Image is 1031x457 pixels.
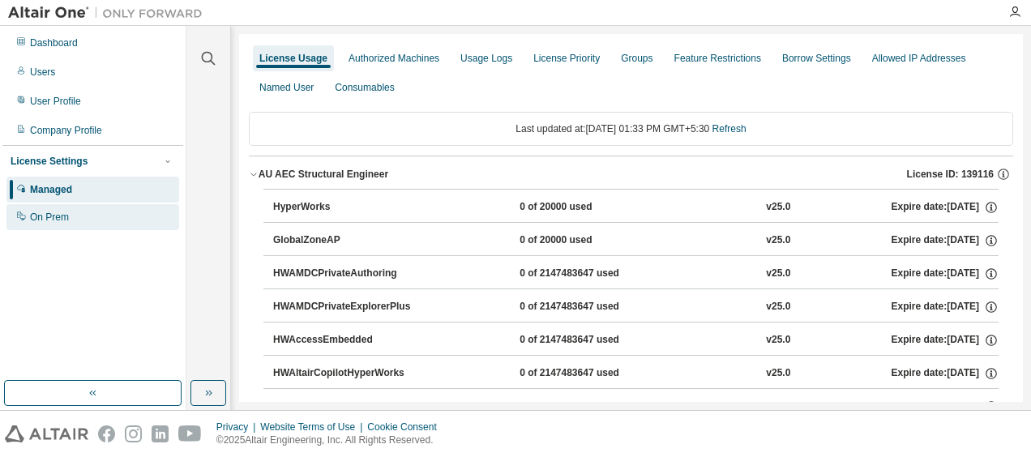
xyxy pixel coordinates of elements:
[892,200,999,215] div: Expire date: [DATE]
[872,52,966,65] div: Allowed IP Addresses
[892,267,999,281] div: Expire date: [DATE]
[273,190,999,225] button: HyperWorks0 of 20000 usedv25.0Expire date:[DATE]
[367,421,446,434] div: Cookie Consent
[520,366,665,381] div: 0 of 2147483647 used
[273,223,999,258] button: GlobalZoneAP0 of 20000 usedv25.0Expire date:[DATE]
[273,356,999,391] button: HWAltairCopilotHyperWorks0 of 2147483647 usedv25.0Expire date:[DATE]
[766,366,790,381] div: v25.0
[766,300,790,314] div: v25.0
[259,52,327,65] div: License Usage
[125,425,142,442] img: instagram.svg
[520,399,665,414] div: 0 of 2147483647 used
[273,389,999,425] button: HWCompose0 of 2147483647 usedv25.0Expire date:[DATE]
[249,156,1013,192] button: AU AEC Structural EngineerLicense ID: 139116
[892,366,999,381] div: Expire date: [DATE]
[766,333,790,348] div: v25.0
[273,333,419,348] div: HWAccessEmbedded
[273,289,999,325] button: HWAMDCPrivateExplorerPlus0 of 2147483647 usedv25.0Expire date:[DATE]
[520,200,665,215] div: 0 of 20000 used
[273,366,419,381] div: HWAltairCopilotHyperWorks
[260,421,367,434] div: Website Terms of Use
[782,52,851,65] div: Borrow Settings
[216,434,447,447] p: © 2025 Altair Engineering, Inc. All Rights Reserved.
[8,5,211,21] img: Altair One
[249,112,1013,146] div: Last updated at: [DATE] 01:33 PM GMT+5:30
[273,256,999,292] button: HWAMDCPrivateAuthoring0 of 2147483647 usedv25.0Expire date:[DATE]
[533,52,600,65] div: License Priority
[30,124,102,137] div: Company Profile
[674,52,761,65] div: Feature Restrictions
[766,233,790,248] div: v25.0
[907,168,994,181] span: License ID: 139116
[273,267,419,281] div: HWAMDCPrivateAuthoring
[273,300,419,314] div: HWAMDCPrivateExplorerPlus
[766,200,790,215] div: v25.0
[152,425,169,442] img: linkedin.svg
[520,267,665,281] div: 0 of 2147483647 used
[259,81,314,94] div: Named User
[30,211,69,224] div: On Prem
[273,399,419,414] div: HWCompose
[766,267,790,281] div: v25.0
[520,233,665,248] div: 0 of 20000 used
[11,155,88,168] div: License Settings
[30,66,55,79] div: Users
[892,399,999,414] div: Expire date: [DATE]
[349,52,439,65] div: Authorized Machines
[30,36,78,49] div: Dashboard
[30,183,72,196] div: Managed
[259,168,388,181] div: AU AEC Structural Engineer
[520,300,665,314] div: 0 of 2147483647 used
[98,425,115,442] img: facebook.svg
[892,333,999,348] div: Expire date: [DATE]
[216,421,260,434] div: Privacy
[30,95,81,108] div: User Profile
[273,322,999,358] button: HWAccessEmbedded0 of 2147483647 usedv25.0Expire date:[DATE]
[892,300,999,314] div: Expire date: [DATE]
[335,81,394,94] div: Consumables
[892,233,999,248] div: Expire date: [DATE]
[520,333,665,348] div: 0 of 2147483647 used
[273,200,419,215] div: HyperWorks
[5,425,88,442] img: altair_logo.svg
[621,52,652,65] div: Groups
[273,233,419,248] div: GlobalZoneAP
[712,123,747,135] a: Refresh
[178,425,202,442] img: youtube.svg
[460,52,512,65] div: Usage Logs
[766,399,790,414] div: v25.0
